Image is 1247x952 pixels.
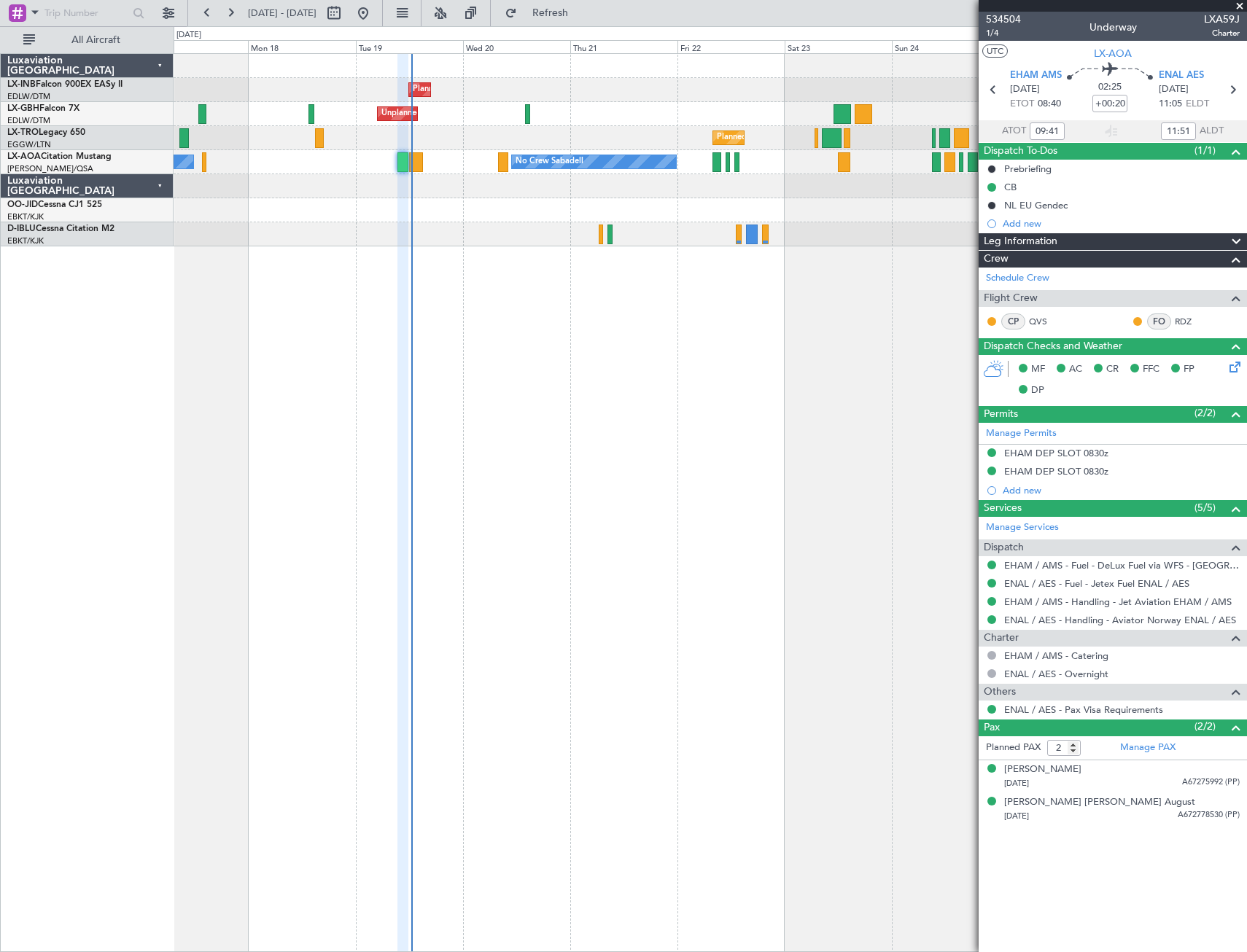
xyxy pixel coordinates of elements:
span: Refresh [520,8,581,18]
span: FP [1184,362,1194,377]
span: LX-AOA [7,152,41,161]
span: ENAL AES [1159,69,1204,83]
a: ENAL / AES - Handling - Aviator Norway ENAL / AES [1004,614,1236,626]
span: 02:25 [1098,80,1122,95]
input: --:-- [1161,122,1196,140]
span: (2/2) [1194,719,1216,734]
span: AC [1069,362,1082,377]
span: LX-AOA [1094,46,1132,61]
span: Pax [984,719,1000,736]
div: Underway [1089,20,1137,35]
span: 534504 [986,12,1021,27]
span: Charter [1204,27,1240,39]
span: [DATE] [1004,811,1029,822]
a: LX-GBHFalcon 7X [7,104,79,113]
div: Prebriefing [1004,163,1052,175]
span: LXA59J [1204,12,1240,27]
span: OO-JID [7,200,38,209]
span: [DATE] [1159,82,1189,97]
span: MF [1031,362,1045,377]
div: NL EU Gendec [1004,199,1068,211]
a: [PERSON_NAME]/QSA [7,163,93,174]
a: EGGW/LTN [7,139,51,150]
button: UTC [982,44,1008,58]
span: ETOT [1010,97,1034,112]
span: LX-TRO [7,128,39,137]
span: [DATE] - [DATE] [248,7,316,20]
span: A672778530 (PP) [1178,809,1240,822]
div: Planned Maint Geneva (Cointrin) [413,79,533,101]
span: Crew [984,251,1009,268]
span: ALDT [1200,124,1224,138]
a: Manage PAX [1120,741,1176,755]
div: EHAM DEP SLOT 0830z [1004,447,1108,459]
div: Sat 23 [785,40,892,53]
span: Flight Crew [984,290,1038,307]
span: Permits [984,406,1018,423]
span: Services [984,500,1022,517]
a: EHAM / AMS - Fuel - DeLux Fuel via WFS - [GEOGRAPHIC_DATA] / AMS [1004,559,1240,571]
button: Refresh [498,1,586,25]
span: ELDT [1186,97,1209,112]
a: QVS [1029,315,1062,328]
a: Schedule Crew [986,271,1049,286]
span: DP [1031,383,1044,398]
div: FO [1147,313,1171,329]
span: A67275992 (PP) [1182,776,1240,789]
a: EHAM / AMS - Handling - Jet Aviation EHAM / AMS [1004,596,1232,608]
div: Add new [1003,217,1240,230]
span: (2/2) [1194,405,1216,421]
div: [PERSON_NAME] [1004,762,1081,777]
div: Wed 20 [463,40,570,53]
a: EBKT/KJK [7,211,44,222]
a: EDLW/DTM [7,91,50,102]
span: 08:40 [1038,97,1061,112]
a: D-IBLUCessna Citation M2 [7,225,114,233]
label: Planned PAX [986,741,1041,755]
span: (5/5) [1194,500,1216,515]
a: Manage Permits [986,426,1057,441]
div: [PERSON_NAME] [PERSON_NAME] August [1004,795,1195,810]
span: EHAM AMS [1010,69,1062,83]
span: Dispatch To-Dos [984,143,1057,160]
span: All Aircraft [38,35,154,45]
a: LX-AOACitation Mustang [7,152,112,161]
input: --:-- [1030,122,1065,140]
div: CB [1004,181,1017,193]
a: EHAM / AMS - Catering [1004,649,1108,662]
div: Add new [1003,484,1240,496]
a: Manage Services [986,520,1059,535]
div: CP [1001,313,1025,329]
span: FFC [1143,362,1159,377]
div: Mon 18 [248,40,355,53]
div: [DATE] [176,29,201,42]
a: EDLW/DTM [7,115,50,126]
span: Leg Information [984,233,1057,250]
input: Trip Number [44,2,128,24]
span: (1/1) [1194,143,1216,158]
div: Tue 19 [356,40,463,53]
a: LX-INBFalcon 900EX EASy II [7,80,123,89]
span: Dispatch [984,539,1024,556]
span: 1/4 [986,27,1021,39]
div: EHAM DEP SLOT 0830z [1004,465,1108,477]
span: CR [1106,362,1119,377]
div: Planned Maint [GEOGRAPHIC_DATA] ([GEOGRAPHIC_DATA]) [717,127,947,149]
a: OO-JIDCessna CJ1 525 [7,200,102,209]
span: [DATE] [1004,778,1029,789]
a: ENAL / AES - Overnight [1004,668,1108,680]
span: Dispatch Checks and Weather [984,338,1122,355]
div: Unplanned Maint [GEOGRAPHIC_DATA] ([GEOGRAPHIC_DATA]) [381,103,621,125]
span: Charter [984,630,1019,647]
span: ATOT [1002,124,1026,138]
div: Fri 22 [677,40,785,53]
span: Others [984,684,1016,701]
a: ENAL / AES - Pax Visa Requirements [1004,703,1163,716]
span: LX-INB [7,80,36,89]
span: D-IBLU [7,225,36,233]
a: EBKT/KJK [7,235,44,246]
span: [DATE] [1010,82,1040,97]
div: Sun 24 [892,40,999,53]
a: RDZ [1175,315,1208,328]
span: 11:05 [1159,97,1182,112]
